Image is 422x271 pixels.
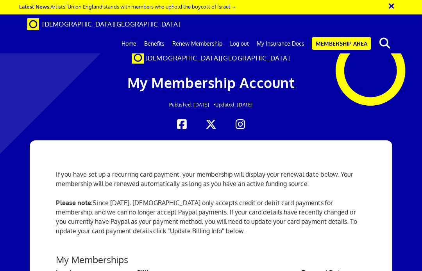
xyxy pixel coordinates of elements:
span: My Membership Account [127,74,295,91]
span: [DEMOGRAPHIC_DATA][GEOGRAPHIC_DATA] [145,54,290,62]
h3: My Memberships [56,255,366,265]
h2: Updated: [DATE] [91,102,332,107]
a: Latest News:Artists’ Union England stands with members who uphold the boycott of Israel → [19,3,236,10]
a: My Insurance Docs [253,34,308,53]
span: [DEMOGRAPHIC_DATA][GEOGRAPHIC_DATA] [42,20,180,28]
a: Brand [DEMOGRAPHIC_DATA][GEOGRAPHIC_DATA] [21,14,186,34]
a: Home [118,34,140,53]
strong: Latest News: [19,3,50,10]
p: If you have set up a recurring card payment, your membership will display your renewal date below... [56,170,366,188]
strong: Please note: [56,199,93,207]
p: Since [DATE], [DEMOGRAPHIC_DATA] only accepts credit or debit card payments for membership, and w... [56,198,366,245]
a: Renew Membership [168,34,226,53]
a: Membership Area [312,37,371,50]
a: Benefits [140,34,168,53]
button: search [373,35,397,51]
span: Published: [DATE] • [169,102,216,108]
a: Log out [226,34,253,53]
